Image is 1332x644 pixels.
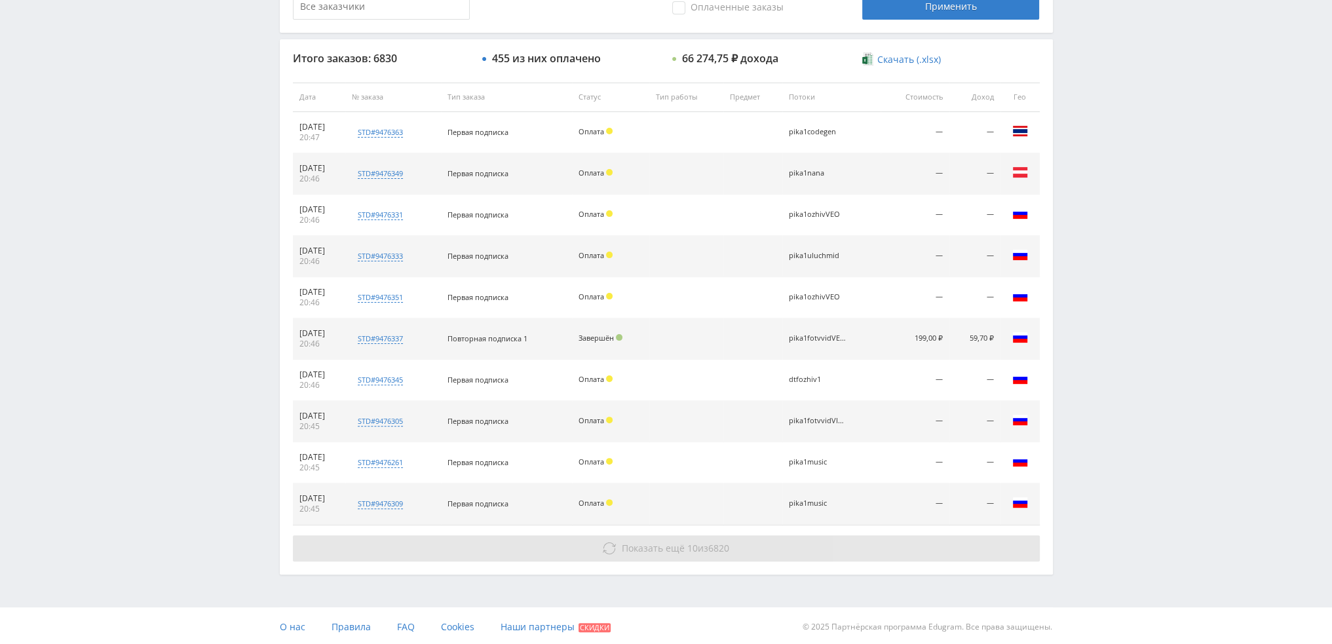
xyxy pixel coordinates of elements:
div: 20:46 [299,380,339,390]
div: std#9476261 [358,457,403,468]
td: 199,00 ₽ [881,318,949,360]
div: pika1ozhivVEO [789,210,848,219]
img: aut.png [1012,164,1028,180]
span: FAQ [397,620,415,633]
th: Стоимость [881,83,949,112]
th: Гео [1000,83,1040,112]
th: Потоки [782,83,881,112]
span: Повторная подписка 1 [447,333,527,343]
img: xlsx [862,52,873,66]
div: [DATE] [299,411,339,421]
div: pika1uluchmid [789,252,848,260]
span: из [622,542,729,554]
img: rus.png [1012,371,1028,387]
div: pika1nana [789,169,848,178]
td: — [881,442,949,483]
td: — [881,401,949,442]
td: — [949,442,1000,483]
div: std#9476337 [358,333,403,344]
div: pika1music [789,499,848,508]
div: 66 274,75 ₽ дохода [682,52,778,64]
th: Дата [293,83,345,112]
td: — [949,277,1000,318]
span: Показать ещё [622,542,685,554]
div: std#9476305 [358,416,403,426]
span: Первая подписка [447,457,508,467]
span: Холд [606,458,613,464]
div: pika1codegen [789,128,848,136]
div: 20:46 [299,297,339,308]
span: Холд [606,210,613,217]
img: tha.png [1012,123,1028,139]
div: 20:45 [299,463,339,473]
div: [DATE] [299,287,339,297]
span: Оплата [579,209,604,219]
span: Холд [606,375,613,382]
span: Первая подписка [447,251,508,261]
span: Холд [606,169,613,176]
span: Наши партнеры [501,620,575,633]
div: dtfozhiv1 [789,375,848,384]
span: 10 [687,542,698,554]
td: — [949,236,1000,277]
td: — [949,401,1000,442]
th: № заказа [345,83,441,112]
th: Доход [949,83,1000,112]
span: Оплата [579,126,604,136]
img: rus.png [1012,495,1028,510]
div: [DATE] [299,246,339,256]
div: pika1fotvvidVEO3 [789,334,848,343]
div: 20:46 [299,174,339,184]
span: Первая подписка [447,499,508,508]
td: — [949,195,1000,236]
td: — [881,483,949,525]
span: Первая подписка [447,292,508,302]
span: Оплата [579,292,604,301]
div: std#9476351 [358,292,403,303]
span: Оплата [579,457,604,466]
span: Холд [606,417,613,423]
div: 20:46 [299,339,339,349]
img: rus.png [1012,412,1028,428]
span: Оплата [579,498,604,508]
div: 20:45 [299,504,339,514]
span: Первая подписка [447,375,508,385]
img: rus.png [1012,453,1028,469]
div: [DATE] [299,369,339,380]
span: 6820 [708,542,729,554]
img: rus.png [1012,206,1028,221]
span: Оплата [579,168,604,178]
span: Cookies [441,620,474,633]
div: 20:46 [299,256,339,267]
span: Подтвержден [616,334,622,341]
div: std#9476309 [358,499,403,509]
td: — [949,112,1000,153]
span: Холд [606,252,613,258]
span: Холд [606,499,613,506]
button: Показать ещё 10из6820 [293,535,1040,561]
div: pika1fotvvidVIDGEN [789,417,848,425]
td: — [881,153,949,195]
img: rus.png [1012,247,1028,263]
span: Первая подписка [447,210,508,219]
div: std#9476363 [358,127,403,138]
td: — [881,195,949,236]
td: 59,70 ₽ [949,318,1000,360]
td: — [949,153,1000,195]
td: — [881,236,949,277]
th: Тип работы [649,83,723,112]
div: [DATE] [299,122,339,132]
span: Холд [606,128,613,134]
td: — [881,112,949,153]
div: [DATE] [299,493,339,504]
a: Скачать (.xlsx) [862,53,941,66]
span: Холд [606,293,613,299]
div: std#9476331 [358,210,403,220]
span: Оплаченные заказы [672,1,784,14]
span: Оплата [579,374,604,384]
div: Итого заказов: 6830 [293,52,470,64]
span: Правила [332,620,371,633]
div: pika1music [789,458,848,466]
span: О нас [280,620,305,633]
th: Тип заказа [441,83,572,112]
